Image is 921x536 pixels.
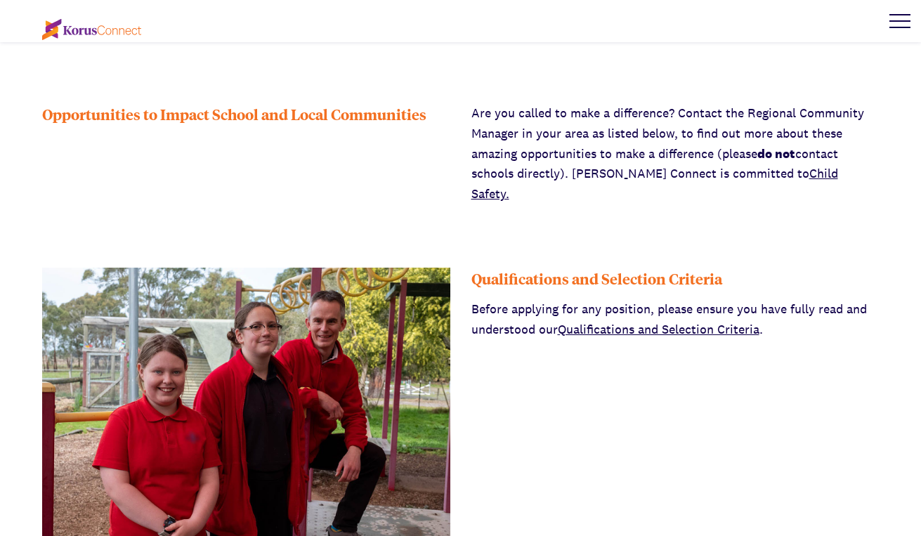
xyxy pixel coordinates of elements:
[471,103,880,204] p: Are you called to make a difference? Contact the Regional Community Manager in your area as liste...
[757,145,795,162] strong: do not
[471,299,880,340] p: Before applying for any position, please ensure you have fully read and understood our .
[471,268,880,289] div: Qualifications and Selection Criteria
[558,321,759,337] a: Qualifications and Selection Criteria
[42,103,450,204] div: Opportunities to Impact School and Local Communities
[42,19,141,40] img: korus-connect%2Fc5177985-88d5-491d-9cd7-4a1febad1357_logo.svg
